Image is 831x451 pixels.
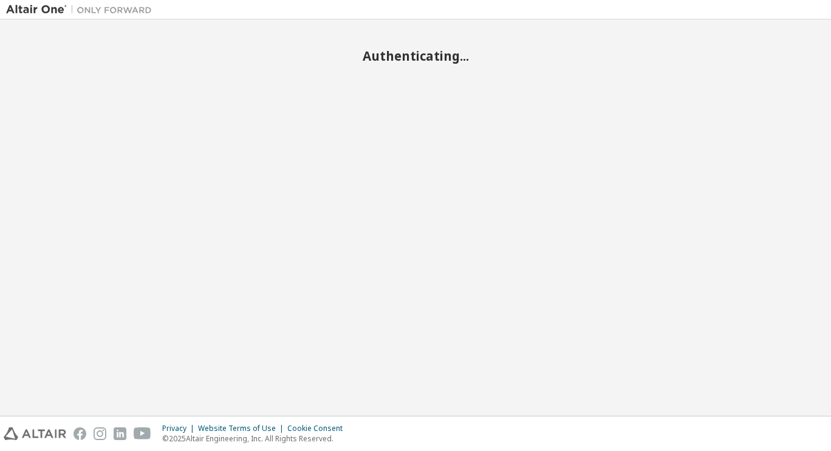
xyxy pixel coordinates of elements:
img: youtube.svg [134,427,151,440]
div: Website Terms of Use [198,424,287,433]
img: altair_logo.svg [4,427,66,440]
img: instagram.svg [94,427,106,440]
h2: Authenticating... [6,48,825,64]
div: Privacy [162,424,198,433]
div: Cookie Consent [287,424,350,433]
img: Altair One [6,4,158,16]
img: facebook.svg [74,427,86,440]
p: © 2025 Altair Engineering, Inc. All Rights Reserved. [162,433,350,444]
img: linkedin.svg [114,427,126,440]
